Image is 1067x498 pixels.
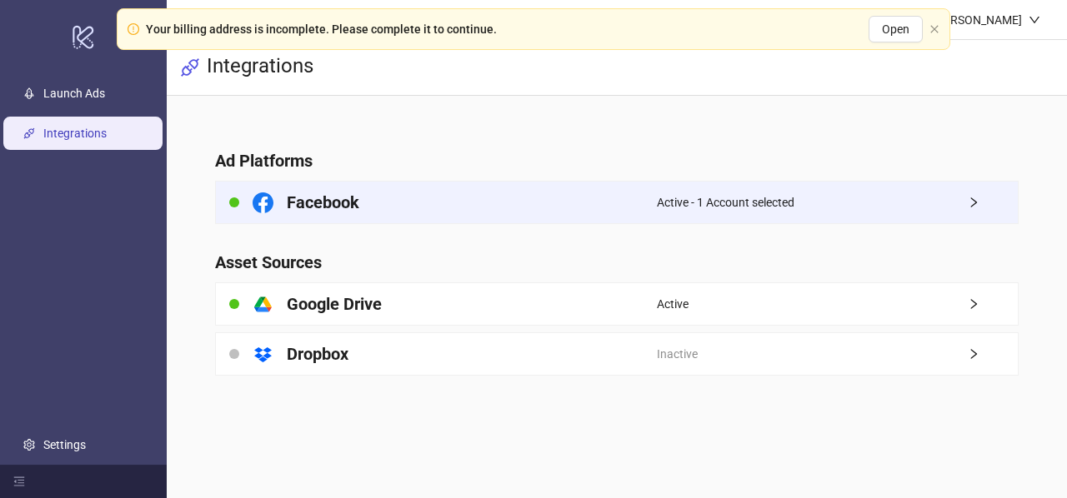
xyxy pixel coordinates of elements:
[882,22,909,36] span: Open
[1029,14,1040,26] span: down
[43,87,105,100] a: Launch Ads
[926,11,1029,29] div: [PERSON_NAME]
[929,24,939,34] span: close
[287,292,382,316] h4: Google Drive
[657,295,689,313] span: Active
[215,149,1019,172] h4: Ad Platforms
[215,251,1019,274] h4: Asset Sources
[207,53,313,82] h3: Integrations
[929,24,939,35] button: close
[968,298,1018,310] span: right
[287,342,348,366] h4: Dropbox
[215,181,1019,224] a: FacebookActive - 1 Account selectedright
[128,23,139,35] span: exclamation-circle
[657,345,698,363] span: Inactive
[968,197,1018,208] span: right
[215,282,1019,326] a: Google DriveActiveright
[180,57,200,77] span: api
[657,193,794,212] span: Active - 1 Account selected
[215,332,1019,376] a: DropboxInactiveright
[43,438,86,451] a: Settings
[287,191,359,214] h4: Facebook
[869,16,923,42] button: Open
[43,127,107,140] a: Integrations
[968,348,1018,360] span: right
[13,476,25,487] span: menu-fold
[146,20,497,38] div: Your billing address is incomplete. Please complete it to continue.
